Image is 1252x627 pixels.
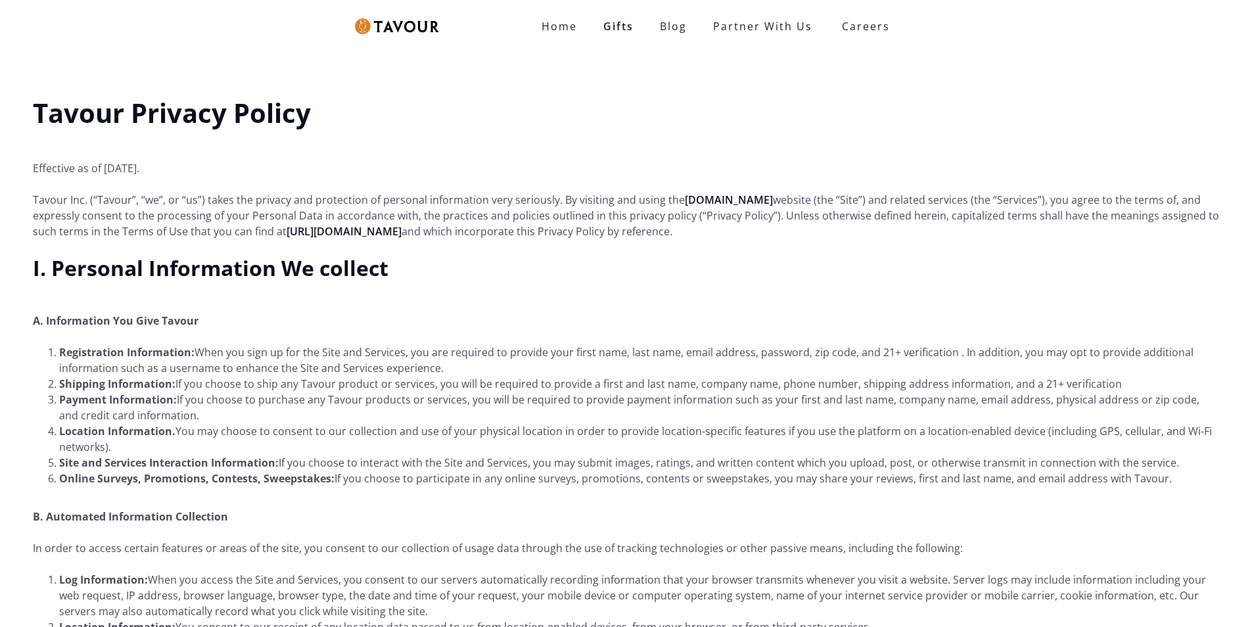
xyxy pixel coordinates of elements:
a: Blog [647,13,700,39]
p: Effective as of [DATE]. [33,145,1219,176]
strong: Shipping Information: [59,377,175,391]
strong: Online Surveys, Promotions, Contests, Sweepstakes: [59,471,335,486]
li: If you choose to participate in any online surveys, promotions, contents or sweepstakes, you may ... [59,471,1219,486]
strong: A. Information You Give Tavour [33,313,198,328]
li: If you choose to interact with the Site and Services, you may submit images, ratings, and written... [59,455,1219,471]
a: Gifts [590,13,647,39]
a: Careers [825,8,900,45]
strong: I. Personal Information We collect [33,254,388,282]
strong: Site and Services Interaction Information: [59,455,279,470]
a: [DOMAIN_NAME] [685,193,773,207]
li: When you sign up for the Site and Services, you are required to provide your first name, last nam... [59,344,1219,376]
li: If you choose to ship any Tavour product or services, you will be required to provide a first and... [59,376,1219,392]
strong: Payment Information: [59,392,177,407]
li: If you choose to purchase any Tavour products or services, you will be required to provide paymen... [59,392,1219,423]
strong: B. Automated Information Collection [33,509,228,524]
strong: Home [542,19,577,34]
strong: Location Information. [59,424,175,438]
p: In order to access certain features or areas of the site, you consent to our collection of usage ... [33,540,1219,556]
a: Partner With Us [700,13,825,39]
p: Tavour Inc. (“Tavour”, “we”, or “us”) takes the privacy and protection of personal information ve... [33,192,1219,239]
a: Home [528,13,590,39]
a: [URL][DOMAIN_NAME] [287,224,402,239]
strong: Careers [842,13,890,39]
li: When you access the Site and Services, you consent to our servers automatically recording informa... [59,572,1219,619]
li: You may choose to consent to our collection and use of your physical location in order to provide... [59,423,1219,455]
strong: Tavour Privacy Policy [33,95,311,131]
strong: Registration Information: [59,345,195,360]
strong: Log Information: [59,572,148,587]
